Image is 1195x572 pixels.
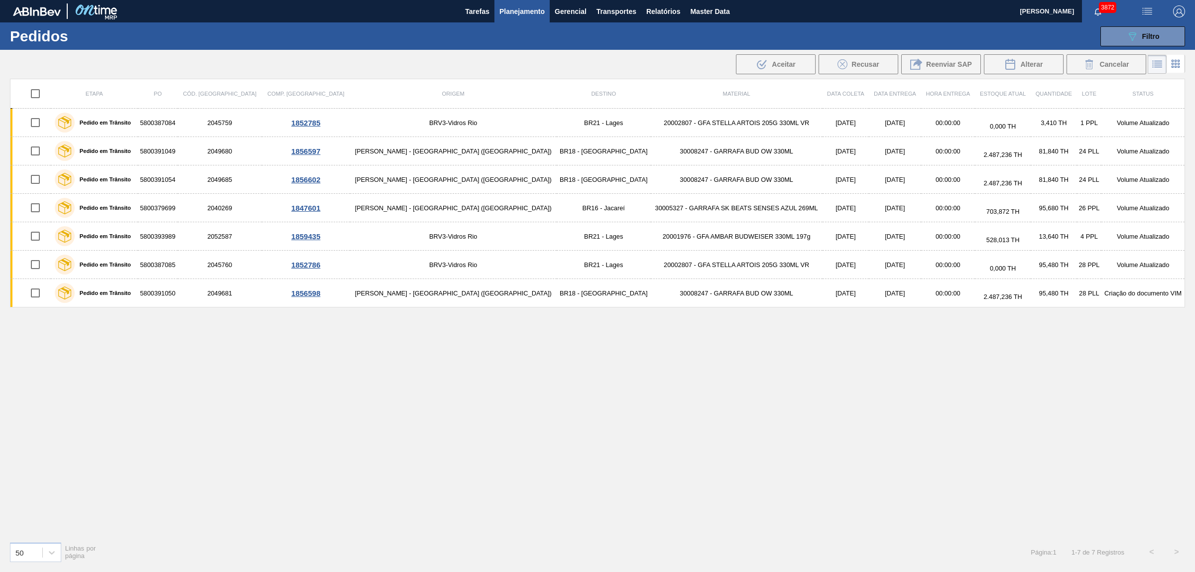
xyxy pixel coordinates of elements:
[138,279,178,307] td: 5800391050
[10,109,1185,137] a: Pedido em Trânsito58003870842045759BRV3-Vidros RioBR21 - Lages20002807 - GFA STELLA ARTOIS 205G 3...
[1167,55,1185,74] div: Visão em Cards
[263,261,349,269] div: 1852786
[263,232,349,241] div: 1859435
[901,54,981,74] div: Reenviar SAP
[1031,222,1076,251] td: 13,640 TH
[10,279,1185,307] a: Pedido em Trânsito58003910502049681[PERSON_NAME] - [GEOGRAPHIC_DATA] ([GEOGRAPHIC_DATA])BR18 - [G...
[557,165,651,194] td: BR18 - [GEOGRAPHIC_DATA]
[983,179,1022,187] span: 2.487,236 TH
[75,176,131,182] label: Pedido em Trânsito
[869,194,921,222] td: [DATE]
[651,165,823,194] td: 30008247 - GARRAFA BUD OW 330ML
[557,251,651,279] td: BR21 - Lages
[1101,165,1185,194] td: Volume Atualizado
[869,222,921,251] td: [DATE]
[178,137,262,165] td: 2049680
[138,251,178,279] td: 5800387085
[1173,5,1185,17] img: Logout
[869,279,921,307] td: [DATE]
[1101,222,1185,251] td: Volume Atualizado
[350,279,557,307] td: [PERSON_NAME] - [GEOGRAPHIC_DATA] ([GEOGRAPHIC_DATA])
[138,165,178,194] td: 5800391054
[736,54,816,74] div: Aceitar
[1100,26,1185,46] button: Filtro
[15,548,24,557] div: 50
[10,30,164,42] h1: Pedidos
[984,54,1064,74] div: Alterar Pedido
[350,194,557,222] td: [PERSON_NAME] - [GEOGRAPHIC_DATA] ([GEOGRAPHIC_DATA])
[1072,549,1124,556] span: 1 - 7 de 7 Registros
[869,251,921,279] td: [DATE]
[723,91,750,97] span: Material
[75,262,131,268] label: Pedido em Trânsito
[263,147,349,155] div: 1856597
[651,194,823,222] td: 30005327 - GARRAFA SK BEATS SENSES AZUL 269ML
[1031,251,1076,279] td: 95,480 TH
[823,279,869,307] td: [DATE]
[75,120,131,126] label: Pedido em Trânsito
[263,204,349,212] div: 1847601
[926,60,972,68] span: Reenviar SAP
[983,293,1022,300] span: 2.487,236 TH
[651,251,823,279] td: 20002807 - GFA STELLA ARTOIS 205G 330ML VR
[1164,540,1189,565] button: >
[557,194,651,222] td: BR16 - Jacareí
[263,289,349,297] div: 1856598
[823,194,869,222] td: [DATE]
[183,91,257,97] span: Cód. [GEOGRAPHIC_DATA]
[1139,540,1164,565] button: <
[178,222,262,251] td: 2052587
[1141,5,1153,17] img: userActions
[1101,279,1185,307] td: Criação do documento VIM
[986,208,1020,215] span: 703,872 TH
[921,222,975,251] td: 00:00:00
[921,251,975,279] td: 00:00:00
[10,251,1185,279] a: Pedido em Trânsito58003870852045760BRV3-Vidros RioBR21 - Lages20002807 - GFA STELLA ARTOIS 205G 3...
[350,251,557,279] td: BRV3-Vidros Rio
[990,265,1016,272] span: 0,000 TH
[651,137,823,165] td: 30008247 - GARRAFA BUD OW 330ML
[138,137,178,165] td: 5800391049
[10,222,1185,251] a: Pedido em Trânsito58003939892052587BRV3-Vidros RioBR21 - Lages20001976 - GFA AMBAR BUDWEISER 330M...
[983,151,1022,158] span: 2.487,236 TH
[869,109,921,137] td: [DATE]
[1031,549,1056,556] span: Página : 1
[921,137,975,165] td: 00:00:00
[1077,251,1102,279] td: 28 PPL
[1148,55,1167,74] div: Visão em Lista
[465,5,489,17] span: Tarefas
[178,194,262,222] td: 2040269
[823,251,869,279] td: [DATE]
[1036,91,1072,97] span: Quantidade
[597,5,636,17] span: Transportes
[1101,109,1185,137] td: Volume Atualizado
[350,137,557,165] td: [PERSON_NAME] - [GEOGRAPHIC_DATA] ([GEOGRAPHIC_DATA])
[984,54,1064,74] button: Alterar
[557,279,651,307] td: BR18 - [GEOGRAPHIC_DATA]
[869,137,921,165] td: [DATE]
[1082,91,1096,97] span: Lote
[178,165,262,194] td: 2049685
[1077,222,1102,251] td: 4 PPL
[980,91,1026,97] span: Estoque atual
[1077,165,1102,194] td: 24 PLL
[926,91,970,97] span: Hora Entrega
[178,251,262,279] td: 2045760
[827,91,864,97] span: Data coleta
[819,54,898,74] button: Recusar
[646,5,680,17] span: Relatórios
[138,194,178,222] td: 5800379699
[442,91,465,97] span: Origem
[86,91,103,97] span: Etapa
[1142,32,1160,40] span: Filtro
[178,109,262,137] td: 2045759
[557,222,651,251] td: BR21 - Lages
[1031,165,1076,194] td: 81,840 TH
[1101,251,1185,279] td: Volume Atualizado
[921,109,975,137] td: 00:00:00
[1132,91,1153,97] span: Status
[555,5,587,17] span: Gerencial
[13,7,61,16] img: TNhmsLtSVTkK8tSr43FrP2fwEKptu5GPRR3wAAAABJRU5ErkJggg==
[499,5,545,17] span: Planejamento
